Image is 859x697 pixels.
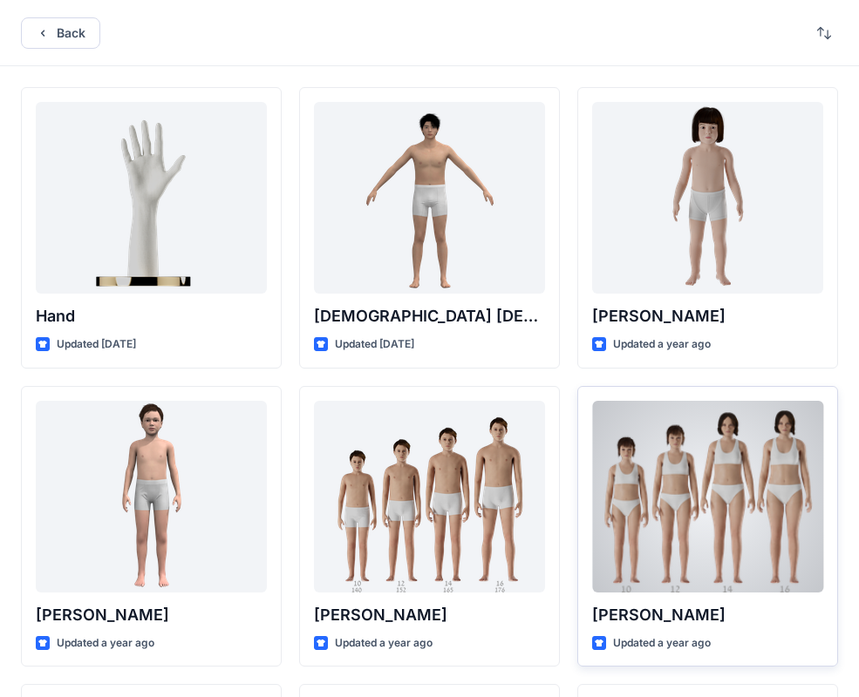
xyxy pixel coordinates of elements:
[592,102,823,294] a: Charlie
[592,603,823,627] p: [PERSON_NAME]
[36,304,267,328] p: Hand
[57,634,154,653] p: Updated a year ago
[592,401,823,592] a: Brenda
[21,17,100,49] button: Back
[335,634,433,653] p: Updated a year ago
[613,335,711,354] p: Updated a year ago
[314,401,545,592] a: Brandon
[592,304,823,328] p: [PERSON_NAME]
[36,102,267,294] a: Hand
[57,335,136,354] p: Updated [DATE]
[314,304,545,328] p: [DEMOGRAPHIC_DATA] [DEMOGRAPHIC_DATA]
[36,603,267,627] p: [PERSON_NAME]
[335,335,414,354] p: Updated [DATE]
[314,102,545,294] a: Male Asian
[36,401,267,592] a: Emil
[314,603,545,627] p: [PERSON_NAME]
[613,634,711,653] p: Updated a year ago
